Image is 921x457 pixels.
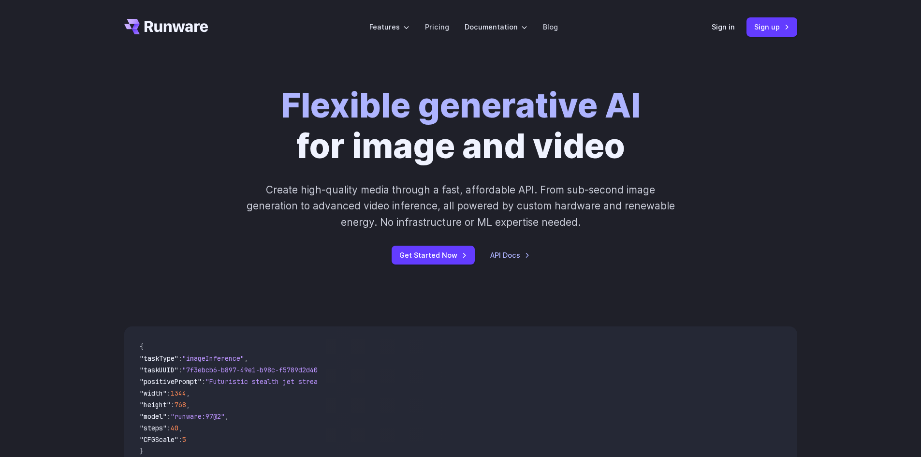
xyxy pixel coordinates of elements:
span: "CFGScale" [140,435,178,444]
label: Documentation [465,21,527,32]
span: : [178,354,182,363]
span: "width" [140,389,167,398]
label: Features [369,21,409,32]
a: Pricing [425,21,449,32]
a: Get Started Now [392,246,475,265]
span: : [167,389,171,398]
span: { [140,342,144,351]
span: "runware:97@2" [171,412,225,421]
span: "positivePrompt" [140,377,202,386]
a: Sign up [746,17,797,36]
span: , [178,424,182,432]
span: "model" [140,412,167,421]
span: 5 [182,435,186,444]
p: Create high-quality media through a fast, affordable API. From sub-second image generation to adv... [245,182,676,230]
span: 768 [175,400,186,409]
a: Go to / [124,19,208,34]
span: : [178,435,182,444]
span: 40 [171,424,178,432]
span: : [171,400,175,409]
span: "imageInference" [182,354,244,363]
span: "height" [140,400,171,409]
span: : [178,366,182,374]
span: 1344 [171,389,186,398]
a: API Docs [490,250,530,261]
span: "steps" [140,424,167,432]
a: Sign in [712,21,735,32]
span: , [186,400,190,409]
span: "Futuristic stealth jet streaking through a neon-lit cityscape with glowing purple exhaust" [205,377,557,386]
h1: for image and video [281,85,641,166]
span: , [244,354,248,363]
span: "taskUUID" [140,366,178,374]
span: "7f3ebcb6-b897-49e1-b98c-f5789d2d40d7" [182,366,329,374]
span: , [186,389,190,398]
span: , [225,412,229,421]
span: : [202,377,205,386]
span: : [167,412,171,421]
span: } [140,447,144,456]
strong: Flexible generative AI [281,85,641,126]
span: "taskType" [140,354,178,363]
span: : [167,424,171,432]
a: Blog [543,21,558,32]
